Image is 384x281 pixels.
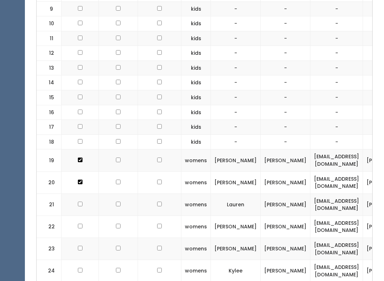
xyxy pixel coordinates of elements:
td: - [211,16,261,31]
td: womens [181,193,211,216]
td: - [261,75,310,90]
td: 20 [37,171,62,193]
td: - [310,46,363,61]
td: [PERSON_NAME] [261,193,310,216]
td: [PERSON_NAME] [261,216,310,238]
td: [PERSON_NAME] [211,171,261,193]
td: 13 [37,60,62,75]
td: [PERSON_NAME] [211,216,261,238]
td: - [211,90,261,105]
td: [PERSON_NAME] [261,171,310,193]
td: [PERSON_NAME] [261,238,310,260]
td: womens [181,238,211,260]
td: - [261,90,310,105]
td: - [211,60,261,75]
td: - [211,31,261,46]
td: kids [181,105,211,120]
td: womens [181,171,211,193]
td: - [211,120,261,135]
td: - [211,75,261,90]
td: womens [181,216,211,238]
td: 19 [37,149,62,171]
td: - [310,16,363,31]
td: [EMAIL_ADDRESS][DOMAIN_NAME] [310,216,363,238]
td: - [211,46,261,61]
td: - [310,105,363,120]
td: kids [181,16,211,31]
td: kids [181,134,211,149]
td: 16 [37,105,62,120]
td: - [310,90,363,105]
td: - [310,75,363,90]
td: [EMAIL_ADDRESS][DOMAIN_NAME] [310,193,363,216]
td: 15 [37,90,62,105]
td: - [310,31,363,46]
td: 21 [37,193,62,216]
td: [PERSON_NAME] [211,238,261,260]
td: - [211,134,261,149]
td: kids [181,75,211,90]
td: Lauren [211,193,261,216]
td: [EMAIL_ADDRESS][DOMAIN_NAME] [310,238,363,260]
td: kids [181,31,211,46]
td: - [310,60,363,75]
td: - [310,134,363,149]
td: 22 [37,216,62,238]
td: - [261,16,310,31]
td: 18 [37,134,62,149]
td: kids [181,90,211,105]
td: - [211,105,261,120]
td: - [261,134,310,149]
td: - [310,120,363,135]
td: womens [181,149,211,171]
td: 11 [37,31,62,46]
td: kids [181,60,211,75]
td: - [261,105,310,120]
td: [PERSON_NAME] [261,149,310,171]
td: kids [181,120,211,135]
td: 12 [37,46,62,61]
td: - [310,1,363,16]
td: kids [181,1,211,16]
td: 23 [37,238,62,260]
td: - [261,31,310,46]
td: - [261,60,310,75]
td: [EMAIL_ADDRESS][DOMAIN_NAME] [310,171,363,193]
td: 9 [37,1,62,16]
td: - [261,120,310,135]
td: - [261,46,310,61]
td: kids [181,46,211,61]
td: 10 [37,16,62,31]
td: - [211,1,261,16]
td: - [261,1,310,16]
td: 17 [37,120,62,135]
td: 14 [37,75,62,90]
td: [PERSON_NAME] [211,149,261,171]
td: [EMAIL_ADDRESS][DOMAIN_NAME] [310,149,363,171]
